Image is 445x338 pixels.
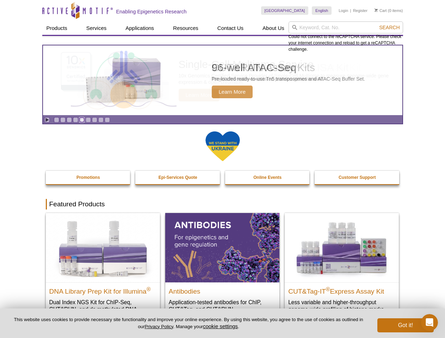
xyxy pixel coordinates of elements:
[76,175,100,180] strong: Promotions
[326,286,330,292] sup: ®
[421,314,438,331] iframe: Intercom live chat
[375,8,378,12] img: Your Cart
[46,213,160,282] img: DNA Library Prep Kit for Illumina
[261,6,309,15] a: [GEOGRAPHIC_DATA]
[86,117,91,123] a: Go to slide 6
[46,199,400,209] h2: Featured Products
[377,24,402,31] button: Search
[42,21,72,35] a: Products
[225,171,310,184] a: Online Events
[288,284,395,295] h2: CUT&Tag-IT Express Assay Kit
[73,117,78,123] a: Go to slide 4
[144,324,173,329] a: Privacy Policy
[159,175,197,180] strong: Epi-Services Quote
[67,117,72,123] a: Go to slide 3
[60,117,66,123] a: Go to slide 2
[121,21,158,35] a: Applications
[315,171,400,184] a: Customer Support
[98,117,104,123] a: Go to slide 8
[375,8,387,13] a: Cart
[203,323,238,329] button: cookie settings
[11,317,366,330] p: This website uses cookies to provide necessary site functionality and improve your online experie...
[353,8,367,13] a: Register
[43,45,402,115] a: Active Motif Kit photo 96-well ATAC-Seq Pre-loaded ready-to-use Tn5 transposomes and ATAC-Seq Buf...
[46,213,160,327] a: DNA Library Prep Kit for Illumina DNA Library Prep Kit for Illumina® Dual Index NGS Kit for ChIP-...
[92,117,97,123] a: Go to slide 7
[350,6,351,15] li: |
[212,62,365,73] h2: 96-well ATAC-Seq
[46,171,131,184] a: Promotions
[375,6,403,15] li: (0 items)
[212,76,365,82] p: Pre-loaded ready-to-use Tn5 transposomes and ATAC-Seq Buffer Set.
[288,299,395,313] p: Less variable and higher-throughput genome-wide profiling of histone marks​.
[258,21,289,35] a: About Us
[205,131,240,162] img: We Stand With Ukraine
[165,213,279,282] img: All Antibodies
[116,8,187,15] h2: Enabling Epigenetics Research
[339,8,348,13] a: Login
[377,318,434,332] button: Got it!
[82,21,111,35] a: Services
[105,117,110,123] a: Go to slide 9
[80,54,168,107] img: Active Motif Kit photo
[289,21,403,33] input: Keyword, Cat. No.
[169,299,276,313] p: Application-tested antibodies for ChIP, CUT&Tag, and CUT&RUN.
[54,117,59,123] a: Go to slide 1
[289,21,403,52] div: Could not connect to the reCAPTCHA service. Please check your internet connection and reload to g...
[165,213,279,320] a: All Antibodies Antibodies Application-tested antibodies for ChIP, CUT&Tag, and CUT&RUN.
[213,21,248,35] a: Contact Us
[169,284,276,295] h2: Antibodies
[147,286,151,292] sup: ®
[312,6,332,15] a: English
[253,175,282,180] strong: Online Events
[44,117,50,123] a: Toggle autoplay
[285,213,399,320] a: CUT&Tag-IT® Express Assay Kit CUT&Tag-IT®Express Assay Kit Less variable and higher-throughput ge...
[79,117,85,123] a: Go to slide 5
[49,284,156,295] h2: DNA Library Prep Kit for Illumina
[169,21,203,35] a: Resources
[212,86,253,98] span: Learn More
[379,25,400,30] span: Search
[43,45,402,115] article: 96-well ATAC-Seq
[339,175,376,180] strong: Customer Support
[285,213,399,282] img: CUT&Tag-IT® Express Assay Kit
[49,299,156,320] p: Dual Index NGS Kit for ChIP-Seq, CUT&RUN, and ds methylated DNA assays.
[135,171,221,184] a: Epi-Services Quote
